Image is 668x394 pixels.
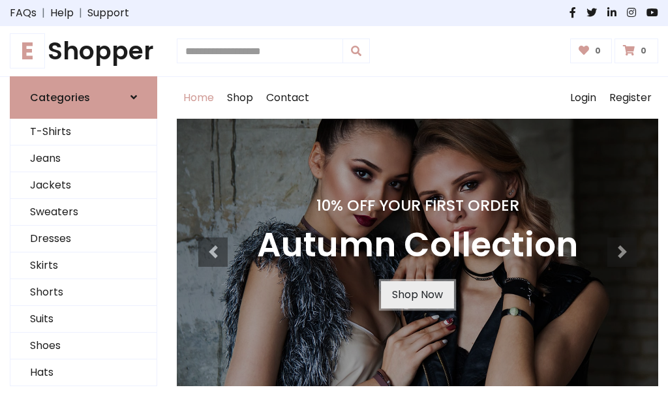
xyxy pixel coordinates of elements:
[74,5,87,21] span: |
[381,281,454,309] a: Shop Now
[177,77,220,119] a: Home
[10,333,157,359] a: Shoes
[10,252,157,279] a: Skirts
[10,199,157,226] a: Sweaters
[257,225,578,265] h3: Autumn Collection
[10,306,157,333] a: Suits
[592,45,604,57] span: 0
[10,172,157,199] a: Jackets
[570,38,613,63] a: 0
[10,279,157,306] a: Shorts
[10,226,157,252] a: Dresses
[615,38,658,63] a: 0
[603,77,658,119] a: Register
[260,77,316,119] a: Contact
[257,196,578,215] h4: 10% Off Your First Order
[10,145,157,172] a: Jeans
[87,5,129,21] a: Support
[37,5,50,21] span: |
[30,91,90,104] h6: Categories
[10,119,157,145] a: T-Shirts
[10,37,157,66] a: EShopper
[10,359,157,386] a: Hats
[50,5,74,21] a: Help
[10,33,45,68] span: E
[10,5,37,21] a: FAQs
[10,76,157,119] a: Categories
[10,37,157,66] h1: Shopper
[564,77,603,119] a: Login
[220,77,260,119] a: Shop
[637,45,650,57] span: 0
